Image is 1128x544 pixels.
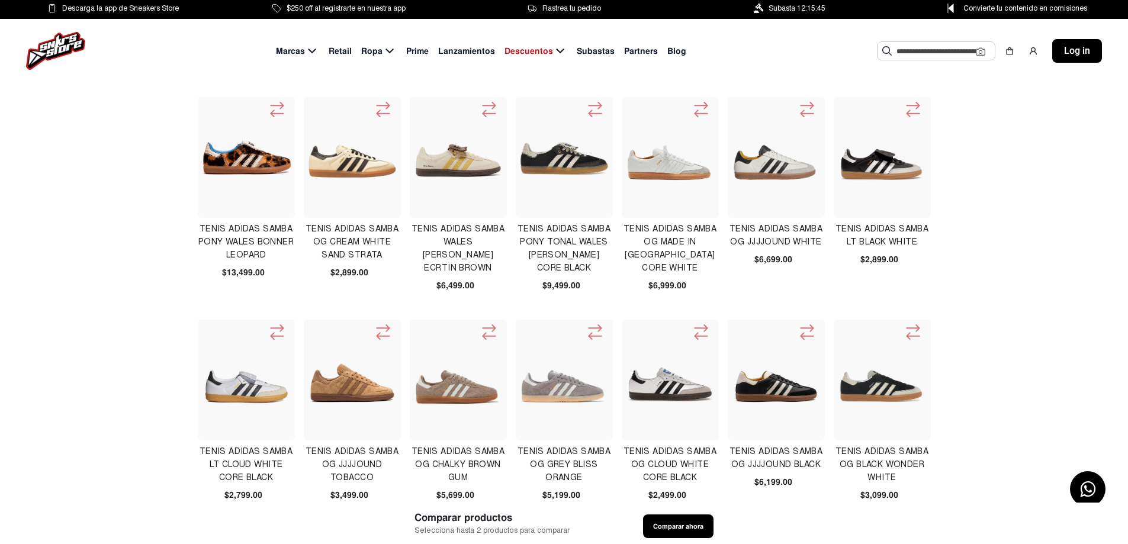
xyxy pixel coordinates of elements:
[516,445,612,484] h4: TENIS ADIDAS SAMBA OG GREY BLISS ORANGE
[731,112,822,203] img: TENIS ADIDAS SAMBA OG JJJJOUND WHITE
[307,112,398,203] img: TENIS ADIDAS SAMBA OG CREAM WHITE SAND STRATA
[413,334,504,426] img: TENIS ADIDAS SAMBA OG CHALKY BROWN GUM
[330,266,368,279] span: $2,899.00
[414,525,570,536] span: Selecciona hasta 2 productos para comparar
[648,489,686,501] span: $2,499.00
[413,112,504,203] img: TENIS ADIDAS SAMBA WALES BONNER ECRTIN BROWN
[1029,46,1038,56] img: user
[754,476,792,488] span: $6,199.00
[882,46,892,56] img: Buscar
[201,334,292,426] img: TENIS ADIDAS SAMBA LT CLOUD WHITE CORE BLACK
[504,45,553,57] span: Descuentos
[276,45,305,57] span: Marcas
[436,489,474,501] span: $5,699.00
[26,32,85,70] img: logo
[622,445,718,484] h4: TENIS ADIDAS SAMBA OG CLOUD WHITE CORE BLACK
[625,112,716,203] img: TENIS ADIDAS SAMBA OG MADE IN ITALY CORE WHITE
[406,45,429,57] span: Prime
[361,45,383,57] span: Ropa
[648,279,686,292] span: $6,999.00
[438,45,495,57] span: Lanzamientos
[728,223,824,249] h4: TENIS ADIDAS SAMBA OG JJJJOUND WHITE
[943,4,958,13] img: Control Point Icon
[224,489,262,501] span: $2,799.00
[624,45,658,57] span: Partners
[516,223,612,275] h4: TENIS ADIDAS SAMBA PONY TONAL WALES [PERSON_NAME] CORE BLACK
[542,2,601,15] span: Rastrea tu pedido
[410,445,506,484] h4: TENIS ADIDAS SAMBA OG CHALKY BROWN GUM
[519,112,610,203] img: TENIS ADIDAS SAMBA PONY TONAL WALES BONNER CORE BLACK
[222,266,265,279] span: $13,499.00
[728,445,824,471] h4: TENIS ADIDAS SAMBA OG JJJJOUND BLACK
[436,279,474,292] span: $6,499.00
[307,334,398,426] img: TENIS ADIDAS SAMBA OG JJJJOUND TOBACCO
[643,514,714,538] button: Comparar ahora
[622,223,718,275] h4: TENIS ADIDAS SAMBA OG MADE IN [GEOGRAPHIC_DATA] CORE WHITE
[834,223,930,249] h4: TENIS ADIDAS SAMBA LT BLACK WHITE
[963,2,1087,15] span: Convierte tu contenido en comisiones
[731,334,822,426] img: TENIS ADIDAS SAMBA OG JJJJOUND BLACK
[860,253,898,266] span: $2,899.00
[625,334,716,426] img: TENIS ADIDAS SAMBA OG CLOUD WHITE CORE BLACK
[667,45,686,57] span: Blog
[1064,44,1090,58] span: Log in
[62,2,179,15] span: Descarga la app de Sneakers Store
[542,489,580,501] span: $5,199.00
[198,223,294,262] h4: TENIS ADIDAS SAMBA PONY WALES BONNER LEOPARD
[304,223,400,262] h4: TENIS ADIDAS SAMBA OG CREAM WHITE SAND STRATA
[330,489,368,501] span: $3,499.00
[410,223,506,275] h4: TENIS ADIDAS SAMBA WALES [PERSON_NAME] ECRTIN BROWN
[834,445,930,484] h4: TENIS ADIDAS SAMBA OG BLACK WONDER WHITE
[754,253,792,266] span: $6,699.00
[542,279,580,292] span: $9,499.00
[837,112,928,203] img: TENIS ADIDAS SAMBA LT BLACK WHITE
[1005,46,1014,56] img: shopping
[201,112,292,203] img: TENIS ADIDAS SAMBA PONY WALES BONNER LEOPARD
[577,45,615,57] span: Subastas
[837,334,928,426] img: TENIS ADIDAS SAMBA OG BLACK WONDER WHITE
[860,489,898,501] span: $3,099.00
[519,334,610,426] img: TENIS ADIDAS SAMBA OG GREY BLISS ORANGE
[976,47,985,56] img: Cámara
[304,445,400,484] h4: TENIS ADIDAS SAMBA OG JJJJOUND TOBACCO
[287,2,406,15] span: $250 off al registrarte en nuestra app
[198,445,294,484] h4: TENIS ADIDAS SAMBA LT CLOUD WHITE CORE BLACK
[414,510,570,525] span: Comparar productos
[769,2,825,15] span: Subasta 12:15:45
[329,45,352,57] span: Retail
